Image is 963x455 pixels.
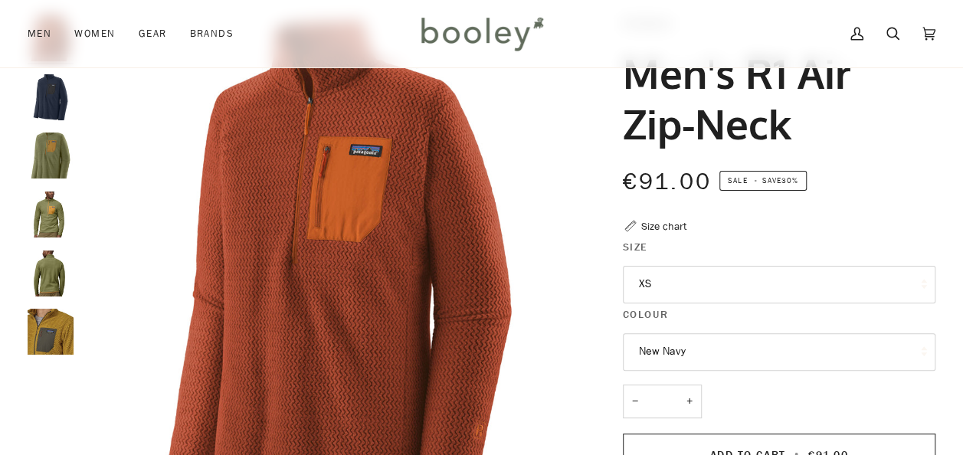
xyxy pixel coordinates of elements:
span: Men [28,26,51,41]
span: Size [623,239,648,255]
div: Size chart [641,218,686,234]
img: Patagonia Men's R1 Air Zip-Neck - Booley Galway [28,250,74,296]
em: • [749,175,762,186]
button: New Navy [623,333,935,371]
span: Colour [623,306,668,322]
span: Gear [139,26,167,41]
span: 30% [781,175,798,186]
span: €91.00 [623,166,712,198]
span: Save [719,171,807,191]
button: − [623,385,647,419]
span: Sale [728,175,747,186]
button: XS [623,266,935,303]
span: Women [74,26,115,41]
input: Quantity [623,385,702,419]
img: Booley [414,11,549,56]
h1: Men's R1 Air Zip-Neck [623,47,924,149]
span: Brands [189,26,234,41]
img: Patagonia Men's R1 Air Zip-Neck - Booley Galway [28,191,74,237]
img: Patagonia Men's R1 Air Zip-Neck - Booley Galway [28,309,74,355]
img: Patagonia Men's R1 Air Zip-Neck New Navy - Booley Galway [28,74,74,120]
button: + [677,385,702,419]
img: Patagonia Men's R1 Air Zip-Neck Buckhorn Green - Booley Galway [28,133,74,178]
